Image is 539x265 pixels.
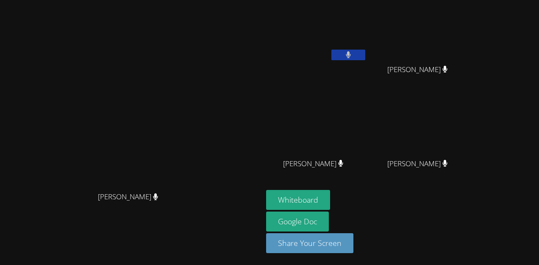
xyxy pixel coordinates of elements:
[283,158,344,170] span: [PERSON_NAME]
[98,191,158,203] span: [PERSON_NAME]
[266,233,353,253] button: Share Your Screen
[266,190,330,210] button: Whiteboard
[387,158,448,170] span: [PERSON_NAME]
[387,64,448,76] span: [PERSON_NAME]
[266,212,329,232] a: Google Doc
